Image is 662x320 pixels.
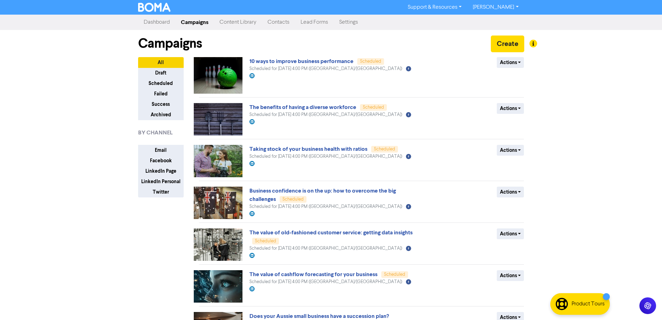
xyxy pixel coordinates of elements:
[194,270,242,303] img: image_1760489422357.jpeg
[255,239,276,243] span: Scheduled
[249,204,402,209] span: Scheduled for [DATE] 4:00 PM ([GEOGRAPHIC_DATA]/[GEOGRAPHIC_DATA])
[249,280,402,284] span: Scheduled for [DATE] 4:00 PM ([GEOGRAPHIC_DATA]/[GEOGRAPHIC_DATA])
[194,187,242,219] img: image_1760494194140.jpeg
[497,270,524,281] button: Actions
[194,57,242,94] img: image_1760494932809.jpeg
[249,246,402,251] span: Scheduled for [DATE] 4:00 PM ([GEOGRAPHIC_DATA]/[GEOGRAPHIC_DATA])
[138,145,184,156] button: Email
[138,187,184,197] button: Twitter
[497,145,524,156] button: Actions
[334,15,364,29] a: Settings
[249,58,353,65] a: 10 ways to improve business performance
[363,105,384,110] span: Scheduled
[467,2,524,13] a: [PERSON_NAME]
[497,103,524,114] button: Actions
[138,109,184,120] button: Archived
[138,155,184,166] button: Facebook
[627,287,662,320] iframe: Chat Widget
[194,228,242,261] img: image_1760489854550.jpeg
[249,187,396,203] a: Business confidence is on the up: how to overcome the big challenges
[497,228,524,239] button: Actions
[249,67,402,71] span: Scheduled for [DATE] 4:00 PM ([GEOGRAPHIC_DATA]/[GEOGRAPHIC_DATA])
[249,271,377,278] a: The value of cashflow forecasting for your business
[249,112,402,117] span: Scheduled for [DATE] 4:00 PM ([GEOGRAPHIC_DATA]/[GEOGRAPHIC_DATA])
[194,103,242,135] img: image_1760494378802.jpeg
[497,187,524,197] button: Actions
[360,59,381,64] span: Scheduled
[249,313,389,320] a: Does your Aussie small business have a succession plan?
[138,15,175,29] a: Dashboard
[282,197,304,202] span: Scheduled
[138,88,184,99] button: Failed
[491,36,524,52] button: Create
[138,68,184,78] button: Draft
[497,57,524,68] button: Actions
[249,146,367,153] a: Taking stock of your business health with ratios
[249,104,356,111] a: The benefits of having a diverse workforce
[402,2,467,13] a: Support & Resources
[138,3,171,12] img: BOMA Logo
[138,36,202,52] h1: Campaigns
[175,15,214,29] a: Campaigns
[249,154,402,159] span: Scheduled for [DATE] 4:00 PM ([GEOGRAPHIC_DATA]/[GEOGRAPHIC_DATA])
[262,15,295,29] a: Contacts
[295,15,334,29] a: Lead Forms
[138,57,184,68] button: All
[194,145,242,177] img: image_1760494277046.jpeg
[249,229,413,236] a: The value of old-fashioned customer service: getting data insights
[138,78,184,89] button: Scheduled
[138,176,184,187] button: LinkedIn Personal
[374,147,395,151] span: Scheduled
[138,99,184,110] button: Success
[384,272,405,277] span: Scheduled
[138,166,184,177] button: LinkedIn Page
[138,128,173,137] span: BY CHANNEL
[214,15,262,29] a: Content Library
